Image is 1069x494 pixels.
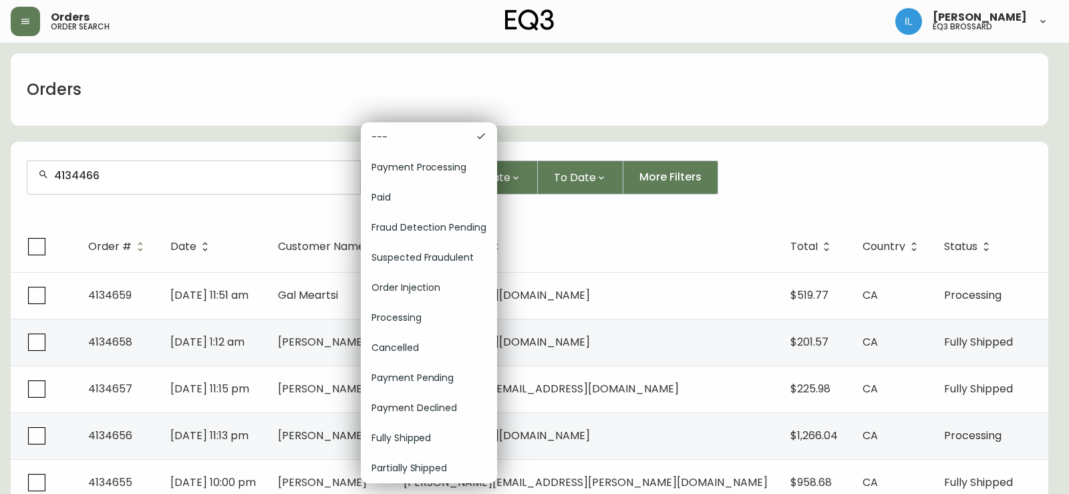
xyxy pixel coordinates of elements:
span: Processing [371,311,486,325]
span: Suspected Fraudulent [371,251,486,265]
span: Payment Declined [371,401,486,415]
span: Fraud Detection Pending [371,221,486,235]
div: --- [361,122,497,152]
div: Payment Processing [361,152,497,182]
div: Suspected Fraudulent [361,243,497,273]
span: Partially Shipped [371,461,486,475]
div: Payment Pending [361,363,497,393]
div: Processing [361,303,497,333]
div: Cancelled [361,333,497,363]
div: Payment Declined [361,393,497,423]
span: Fully Shipped [371,431,486,445]
div: Order Injection [361,273,497,303]
span: Cancelled [371,341,486,355]
div: Fraud Detection Pending [361,213,497,243]
div: Paid [361,182,497,213]
span: Paid [371,191,486,205]
span: Payment Processing [371,160,486,174]
div: Fully Shipped [361,423,497,453]
span: Payment Pending [371,371,486,385]
span: --- [371,130,465,144]
div: Partially Shipped [361,453,497,483]
span: Order Injection [371,281,486,295]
